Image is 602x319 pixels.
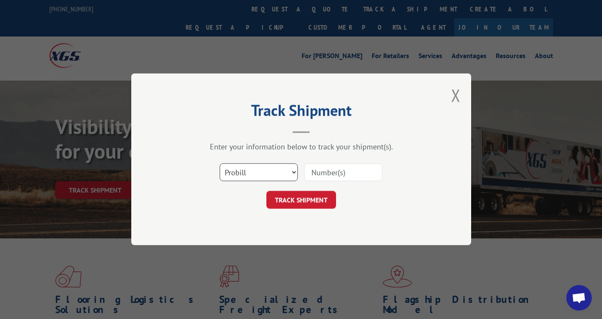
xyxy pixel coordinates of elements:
[266,191,336,209] button: TRACK SHIPMENT
[566,285,592,311] div: Open chat
[174,104,429,120] h2: Track Shipment
[451,84,461,106] button: Close modal
[174,142,429,152] div: Enter your information below to track your shipment(s).
[304,164,382,182] input: Number(s)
